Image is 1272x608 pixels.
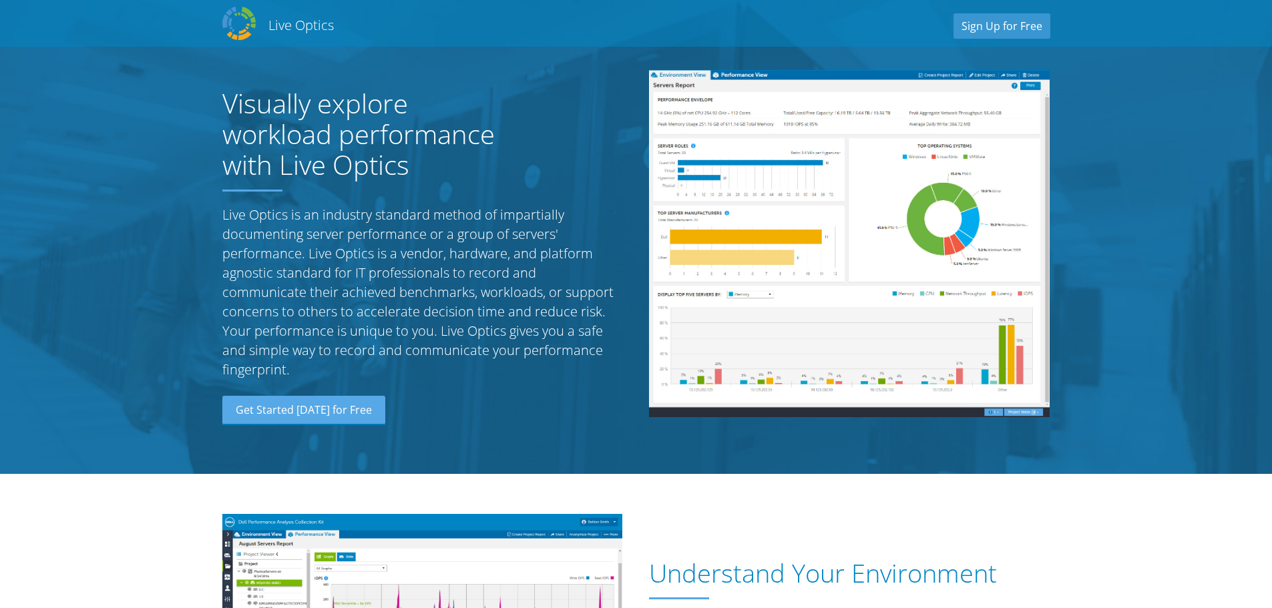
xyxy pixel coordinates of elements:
[222,205,623,379] p: Live Optics is an industry standard method of impartially documenting server performance or a gro...
[268,16,334,34] h2: Live Optics
[222,7,256,40] img: Dell Dpack
[222,88,523,180] h1: Visually explore workload performance with Live Optics
[953,13,1050,39] a: Sign Up for Free
[222,396,385,425] a: Get Started [DATE] for Free
[649,559,1043,588] h1: Understand Your Environment
[649,70,1050,417] img: Server Report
